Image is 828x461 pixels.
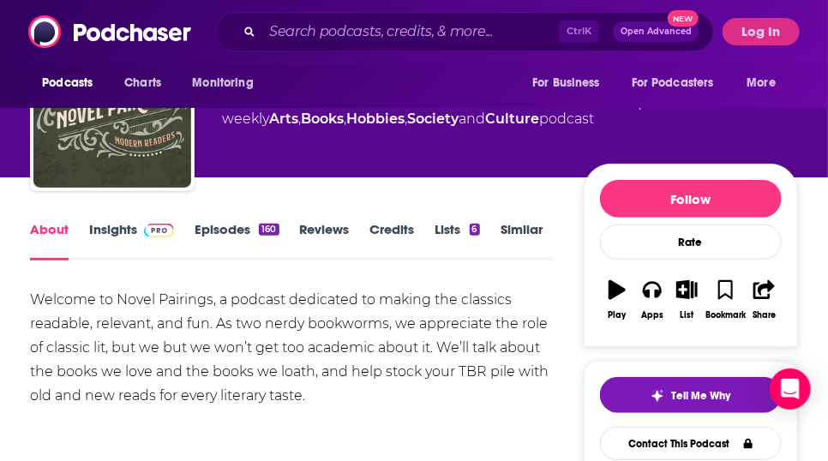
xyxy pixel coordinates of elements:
button: Follow [600,180,782,218]
span: Podcasts [42,71,93,95]
button: Apps [635,269,670,331]
div: Play [609,310,627,320]
button: List [669,269,705,331]
button: open menu [621,67,739,99]
span: , [298,111,301,127]
button: Bookmark [705,269,747,331]
div: 160 [259,224,279,236]
button: open menu [520,67,621,99]
img: Podchaser Pro [144,224,174,237]
span: Charts [124,71,161,95]
span: More [747,71,777,95]
div: Open Intercom Messenger [770,368,811,410]
div: Rate [600,225,782,260]
button: tell me why sparkleTell Me Why [600,377,782,413]
a: Society [407,111,459,127]
a: Arts [269,111,298,127]
a: Charts [113,67,171,99]
div: Share [753,310,776,320]
a: Episodes160 [195,221,279,260]
a: Contact This Podcast [600,427,782,460]
a: Similar [501,221,543,260]
img: Novel Pairings [33,30,191,188]
button: Share [747,269,782,331]
button: open menu [30,67,115,99]
span: Monitoring [192,71,253,95]
span: , [405,111,407,127]
span: and [459,111,485,127]
img: Podchaser - Follow, Share and Rate Podcasts [28,15,193,48]
button: Log In [723,18,800,45]
button: open menu [180,67,275,99]
div: Apps [641,310,663,320]
span: For Podcasters [632,71,714,95]
div: 6 [470,224,480,236]
div: A weekly podcast [222,88,594,129]
a: Books [301,111,344,127]
button: Open AdvancedNew [613,21,699,42]
div: Welcome to Novel Pairings, a podcast dedicated to making the classics readable, relevant, and fun... [30,288,553,408]
div: Search podcasts, credits, & more... [215,12,714,51]
a: Hobbies [346,111,405,127]
span: New [668,10,699,27]
a: InsightsPodchaser Pro [89,221,174,260]
a: About [30,221,69,260]
a: Culture [485,111,539,127]
button: open menu [735,67,798,99]
img: tell me why sparkle [651,389,664,403]
span: , [344,111,346,127]
div: Bookmark [705,310,746,320]
span: For Business [532,71,600,95]
div: List [681,310,694,320]
input: Search podcasts, credits, & more... [262,18,559,45]
a: Lists6 [435,221,480,260]
button: Play [600,269,635,331]
span: Tell Me Why [671,389,730,403]
span: Open Advanced [621,27,692,36]
span: Ctrl K [559,21,599,43]
a: Reviews [300,221,350,260]
a: Credits [370,221,415,260]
